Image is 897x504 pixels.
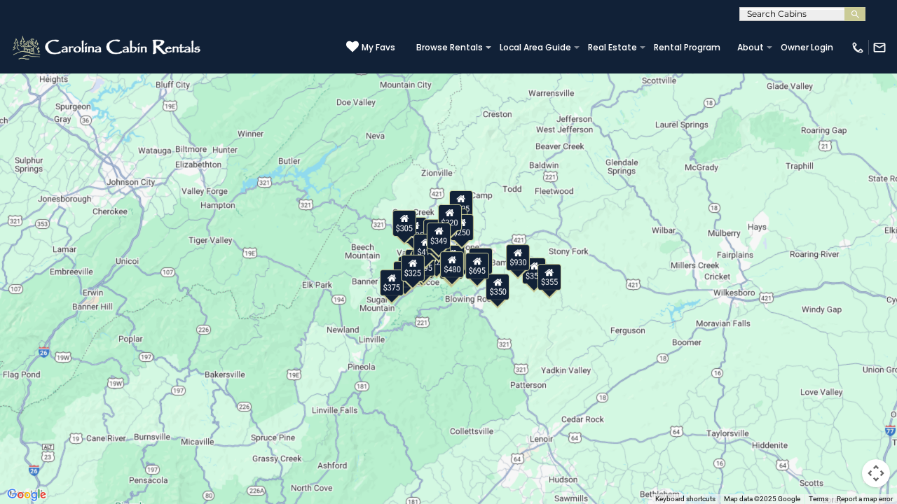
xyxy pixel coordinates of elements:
[809,495,828,503] a: Terms
[774,38,840,57] a: Owner Login
[581,38,644,57] a: Real Estate
[647,38,727,57] a: Rental Program
[362,41,395,54] span: My Favs
[851,41,865,55] img: phone-regular-white.png
[837,495,893,503] a: Report a map error
[655,494,715,504] button: Keyboard shortcuts
[862,459,890,487] button: Map camera controls
[409,38,490,57] a: Browse Rentals
[872,41,886,55] img: mail-regular-white.png
[730,38,771,57] a: About
[493,38,578,57] a: Local Area Guide
[346,41,395,55] a: My Favs
[11,34,205,62] img: White-1-2.png
[724,495,800,503] span: Map data ©2025 Google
